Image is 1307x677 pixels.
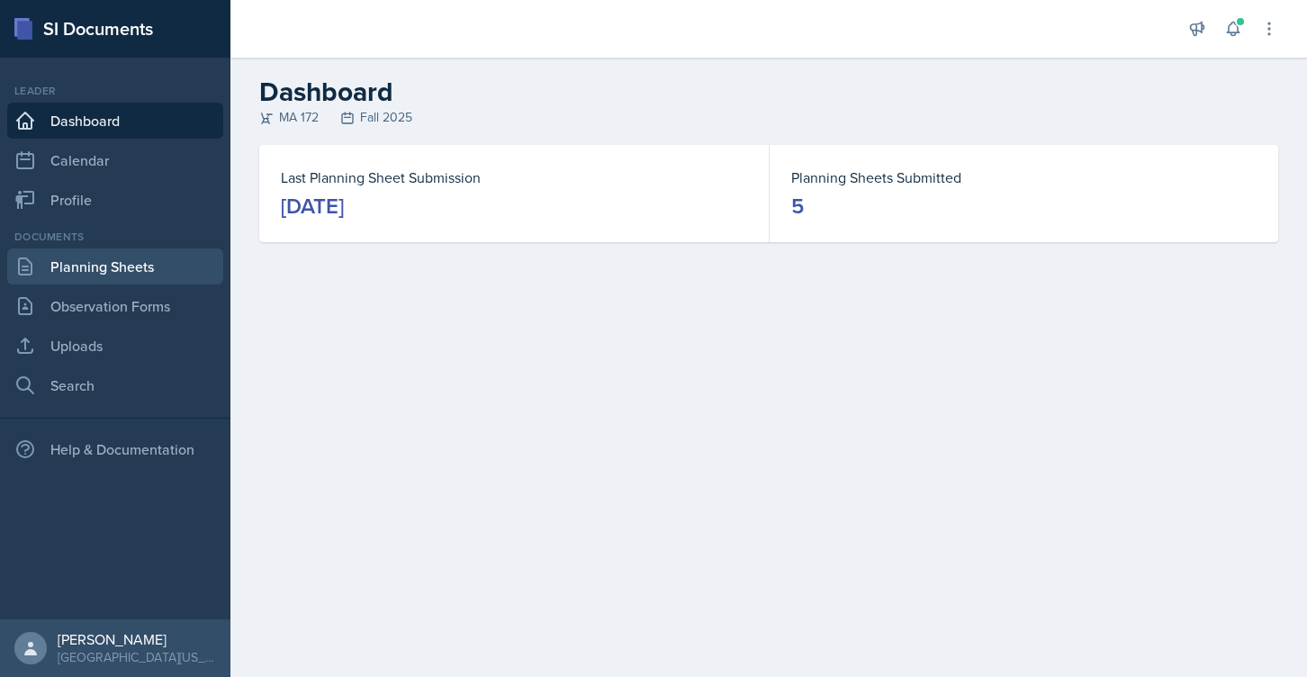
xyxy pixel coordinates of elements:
div: Help & Documentation [7,431,223,467]
a: Search [7,367,223,403]
div: 5 [791,192,804,221]
div: MA 172 Fall 2025 [259,108,1278,127]
div: Documents [7,229,223,245]
div: [PERSON_NAME] [58,630,216,648]
a: Planning Sheets [7,248,223,284]
a: Profile [7,182,223,218]
a: Observation Forms [7,288,223,324]
dt: Planning Sheets Submitted [791,167,1257,188]
div: Leader [7,83,223,99]
dt: Last Planning Sheet Submission [281,167,747,188]
a: Dashboard [7,103,223,139]
a: Uploads [7,328,223,364]
h2: Dashboard [259,76,1278,108]
a: Calendar [7,142,223,178]
div: [GEOGRAPHIC_DATA][US_STATE] in [GEOGRAPHIC_DATA] [58,648,216,666]
div: [DATE] [281,192,344,221]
